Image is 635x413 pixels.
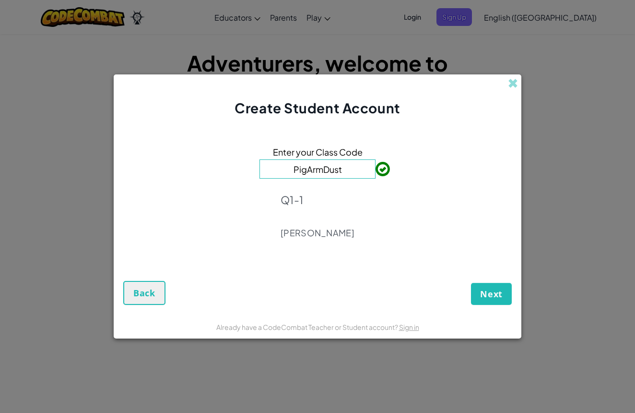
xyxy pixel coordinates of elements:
[480,288,503,300] span: Next
[273,145,363,159] span: Enter your Class Code
[216,323,399,331] span: Already have a CodeCombat Teacher or Student account?
[471,283,512,305] button: Next
[399,323,419,331] a: Sign in
[281,227,354,239] p: [PERSON_NAME]
[123,281,165,305] button: Back
[281,193,354,206] p: Q1-1
[235,99,400,116] span: Create Student Account
[133,287,155,299] span: Back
